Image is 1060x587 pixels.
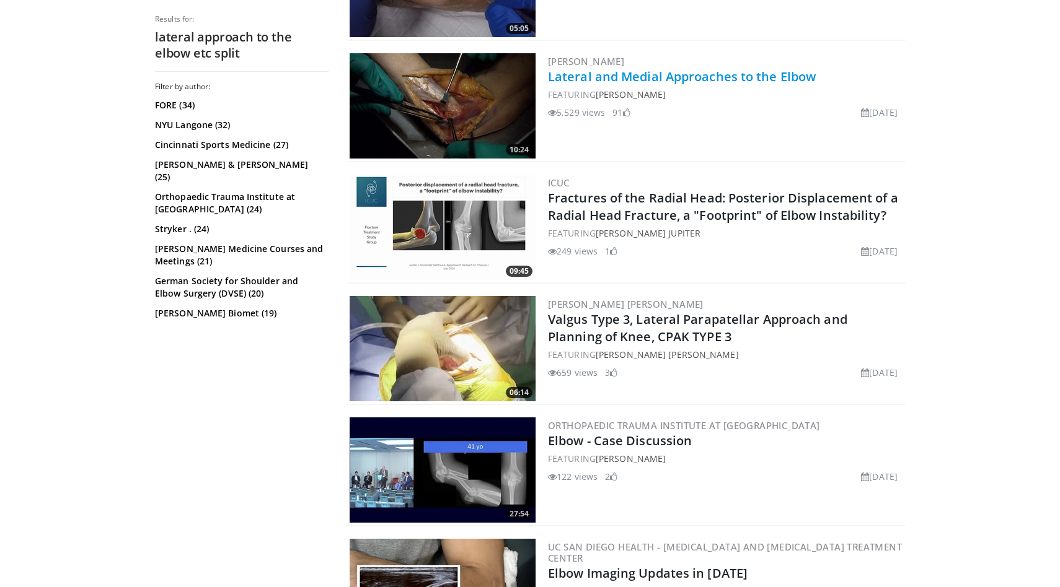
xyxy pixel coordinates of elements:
span: 05:05 [506,23,532,34]
div: FEATURING [548,227,903,240]
a: [PERSON_NAME] [PERSON_NAME] [548,298,704,310]
img: cb50f203-b60d-40ba-aef3-10f35c6c1e39.png.300x170_q85_crop-smart_upscale.png [350,175,536,280]
a: Lateral and Medial Approaches to the Elbow [548,68,816,85]
a: ICUC [548,176,570,189]
li: 249 views [548,245,598,258]
span: 06:14 [506,387,532,398]
a: [PERSON_NAME] Medicine Courses and Meetings (21) [155,243,325,267]
a: Orthopaedic Trauma Institute at [GEOGRAPHIC_DATA] (24) [155,191,325,215]
span: 09:45 [506,266,532,277]
li: 2 [605,470,617,483]
li: 659 views [548,366,598,379]
li: 122 views [548,470,598,483]
a: FORE (34) [155,99,325,111]
a: [PERSON_NAME] & [PERSON_NAME] (25) [155,159,325,183]
li: [DATE] [861,470,898,483]
span: 27:54 [506,508,532,520]
div: FEATURING [548,452,903,465]
a: Cincinnati Sports Medicine (27) [155,139,325,151]
a: [PERSON_NAME] [PERSON_NAME] [596,349,739,360]
li: [DATE] [861,106,898,119]
img: 9424d663-6ae8-4169-baaa-1336231d538d.300x170_q85_crop-smart_upscale.jpg [350,53,536,159]
a: 27:54 [350,417,536,523]
a: Fractures of the Radial Head: Posterior Displacement of a Radial Head Fracture, a "Footprint" of ... [548,189,898,224]
div: FEATURING [548,88,903,101]
p: Results for: [155,14,329,24]
li: 1 [605,245,617,258]
li: [DATE] [861,366,898,379]
span: 10:24 [506,144,532,155]
a: [PERSON_NAME] [548,55,624,67]
a: [PERSON_NAME] [596,89,666,100]
a: German Society for Shoulder and Elbow Surgery (DVSE) (20) [155,275,325,300]
a: Valgus Type 3, Lateral Parapatellar Approach and Planning of Knee, CPAK TYPE 3 [548,311,847,345]
h2: lateral approach to the elbow etc split [155,29,329,61]
a: Elbow - Case Discussion [548,432,692,449]
li: 5,529 views [548,106,605,119]
a: 10:24 [350,53,536,159]
img: e0e11e79-22c3-426b-b8cb-9aa531e647cc.300x170_q85_crop-smart_upscale.jpg [350,296,536,401]
a: [PERSON_NAME] Jupiter [596,227,700,239]
li: [DATE] [861,245,898,258]
a: Orthopaedic Trauma Institute at [GEOGRAPHIC_DATA] [548,419,820,432]
a: 06:14 [350,296,536,401]
a: Elbow Imaging Updates in [DATE] [548,565,748,581]
li: 3 [605,366,617,379]
li: 91 [612,106,630,119]
a: [PERSON_NAME] [596,453,666,464]
a: 09:45 [350,175,536,280]
h3: Filter by author: [155,82,329,92]
a: Stryker . (24) [155,223,325,235]
a: NYU Langone (32) [155,119,325,131]
div: FEATURING [548,348,903,361]
a: [PERSON_NAME] Biomet (19) [155,307,325,320]
img: 7506ee30-a3d3-46a3-bf58-0dc4823ab7a8.300x170_q85_crop-smart_upscale.jpg [350,417,536,523]
a: UC San Diego Health - [MEDICAL_DATA] and [MEDICAL_DATA] Treatment Center [548,541,902,564]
